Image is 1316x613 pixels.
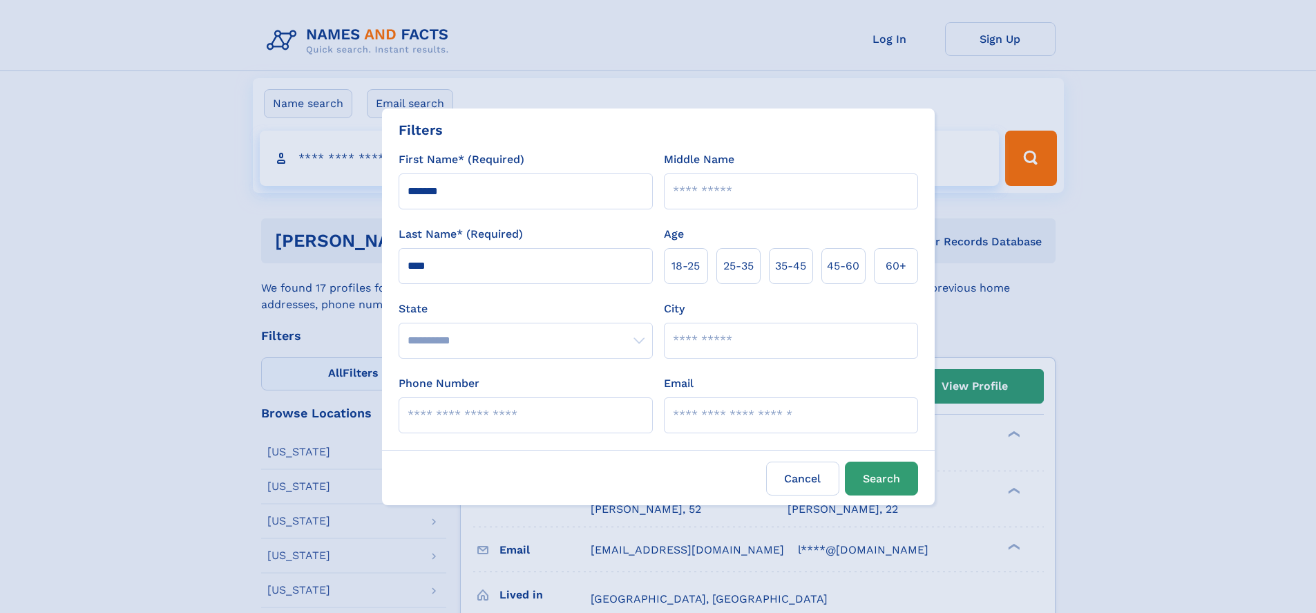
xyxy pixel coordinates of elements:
span: 18‑25 [671,258,700,274]
label: Cancel [766,462,839,496]
label: Email [664,375,694,392]
button: Search [845,462,918,496]
label: City [664,301,685,317]
div: Filters [399,120,443,140]
label: Last Name* (Required) [399,226,523,243]
span: 45‑60 [827,258,859,274]
label: First Name* (Required) [399,151,524,168]
label: Phone Number [399,375,479,392]
span: 25‑35 [723,258,754,274]
span: 35‑45 [775,258,806,274]
label: Age [664,226,684,243]
label: Middle Name [664,151,734,168]
label: State [399,301,653,317]
span: 60+ [886,258,906,274]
